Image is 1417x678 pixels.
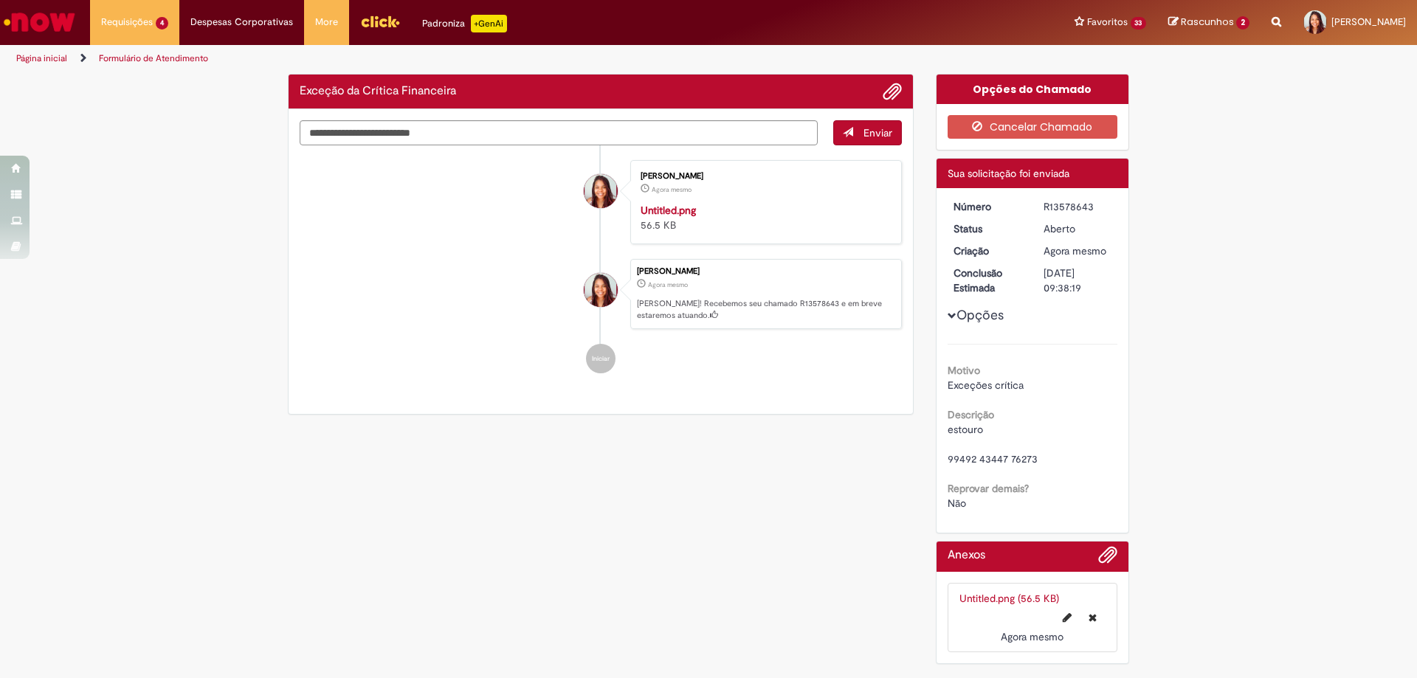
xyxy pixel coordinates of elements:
span: More [315,15,338,30]
time: 29/09/2025 17:38:15 [1001,630,1063,643]
a: Rascunhos [1168,15,1249,30]
button: Cancelar Chamado [948,115,1118,139]
a: Untitled.png [641,204,696,217]
ul: Trilhas de página [11,45,934,72]
span: Não [948,497,966,510]
p: [PERSON_NAME]! Recebemos seu chamado R13578643 e em breve estaremos atuando. [637,298,894,321]
dt: Conclusão Estimada [942,266,1033,295]
span: 4 [156,17,168,30]
span: Despesas Corporativas [190,15,293,30]
span: Agora mesmo [1001,630,1063,643]
span: Requisições [101,15,153,30]
span: Agora mesmo [1044,244,1106,257]
p: +GenAi [471,15,507,32]
span: estouro 99492 43447 76273 [948,423,1038,466]
div: [PERSON_NAME] [637,267,894,276]
div: 56.5 KB [641,203,886,232]
dt: Número [942,199,1033,214]
div: [PERSON_NAME] [641,172,886,181]
button: Editar nome de arquivo Untitled.png [1054,606,1080,629]
span: Sua solicitação foi enviada [948,167,1069,180]
a: Untitled.png (56.5 KB) [959,592,1059,605]
dt: Status [942,221,1033,236]
div: Opções do Chamado [937,75,1129,104]
button: Adicionar anexos [883,82,902,101]
span: Agora mesmo [652,185,692,194]
ul: Histórico de tíquete [300,145,902,389]
div: 29/09/2025 17:38:16 [1044,243,1112,258]
textarea: Digite sua mensagem aqui... [300,120,818,145]
time: 29/09/2025 17:38:16 [648,280,688,289]
div: Laura Da Silva Tobias [584,273,618,307]
a: Formulário de Atendimento [99,52,208,64]
span: 33 [1131,17,1147,30]
h2: Exceção da Crítica Financeira Histórico de tíquete [300,85,456,98]
time: 29/09/2025 17:38:16 [1044,244,1106,257]
div: R13578643 [1044,199,1112,214]
span: 2 [1236,16,1249,30]
div: [DATE] 09:38:19 [1044,266,1112,295]
button: Adicionar anexos [1098,545,1117,572]
div: Laura Da Silva Tobias [584,174,618,208]
b: Descrição [948,408,994,421]
span: Rascunhos [1181,15,1234,29]
span: Exceções crítica [948,378,1024,392]
a: Página inicial [16,52,67,64]
span: Agora mesmo [648,280,688,289]
li: Laura Da Silva Tobias [300,259,902,330]
time: 29/09/2025 17:38:15 [652,185,692,194]
dt: Criação [942,243,1033,258]
span: Enviar [863,126,892,139]
span: [PERSON_NAME] [1331,15,1406,28]
h2: Anexos [948,549,985,562]
img: ServiceNow [1,7,77,37]
span: Favoritos [1087,15,1128,30]
button: Excluir Untitled.png [1080,606,1106,629]
b: Reprovar demais? [948,482,1029,495]
div: Padroniza [422,15,507,32]
b: Motivo [948,364,980,377]
img: click_logo_yellow_360x200.png [360,10,400,32]
div: Aberto [1044,221,1112,236]
button: Enviar [833,120,902,145]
